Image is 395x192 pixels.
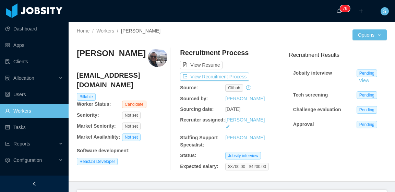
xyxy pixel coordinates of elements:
[148,48,167,67] img: 2ae68cd4-f32a-41ae-b72c-cc2b01faf324_68dd50d42e96d-400w.png
[180,96,208,101] b: Sourced by:
[343,5,345,12] p: 7
[225,117,265,123] a: [PERSON_NAME]
[121,28,160,34] span: [PERSON_NAME]
[96,28,114,34] a: Workers
[77,101,111,107] b: Worker Status:
[225,152,261,159] span: Jobsity interview
[5,88,63,101] a: icon: robotUsers
[13,75,34,81] span: Allocation
[5,76,10,80] i: icon: solution
[345,5,347,12] p: 6
[77,148,130,153] b: Software development :
[180,135,218,148] b: Staffing Support Specialist:
[77,123,116,129] b: Market Seniority:
[180,106,214,112] b: Sourcing date:
[293,92,328,98] strong: Tech screening
[77,71,167,90] h4: [EMAIL_ADDRESS][DOMAIN_NAME]
[180,117,225,123] b: Recruiter assigned:
[357,78,372,83] a: View
[5,104,63,118] a: icon: userWorkers
[122,112,141,119] span: Not set
[225,163,269,170] span: $3700.00 - $4200.00
[337,9,342,13] i: icon: bell
[293,70,332,76] strong: Jobsity interview
[77,28,89,34] a: Home
[5,158,10,163] i: icon: setting
[225,96,265,101] a: [PERSON_NAME]
[225,106,240,112] span: [DATE]
[122,123,141,130] span: Not set
[180,74,249,79] a: icon: exportView Recruitment Process
[180,164,218,169] b: Expected salary:
[289,51,387,59] h3: Recruitment Results
[357,106,377,114] span: Pending
[293,121,314,127] strong: Approval
[92,28,94,34] span: /
[13,141,30,146] span: Reports
[180,62,223,68] a: icon: file-textView Resume
[357,91,377,99] span: Pending
[225,84,243,92] span: github
[77,134,120,140] b: Market Availability:
[5,55,63,68] a: icon: auditClients
[180,153,196,158] b: Status:
[383,7,386,15] span: S
[77,158,118,165] span: ReactJS Developer
[122,133,141,141] span: Not set
[77,48,146,59] h3: [PERSON_NAME]
[357,69,377,77] span: Pending
[352,29,387,40] button: Optionsicon: down
[122,101,146,108] span: Candidate
[225,125,230,129] i: icon: edit
[225,135,265,140] a: [PERSON_NAME]
[77,112,99,118] b: Seniority:
[77,93,96,101] span: Billable
[180,73,249,81] button: icon: exportView Recruitment Process
[340,5,350,12] sup: 76
[180,85,198,90] b: Source:
[180,61,223,69] button: icon: file-textView Resume
[359,9,363,13] i: icon: plus
[5,120,63,134] a: icon: profileTasks
[246,85,251,90] i: icon: history
[5,38,63,52] a: icon: appstoreApps
[5,141,10,146] i: icon: line-chart
[293,107,341,112] strong: Challenge evaluation
[357,121,377,128] span: Pending
[13,157,42,163] span: Configuration
[117,28,118,34] span: /
[5,22,63,36] a: icon: pie-chartDashboard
